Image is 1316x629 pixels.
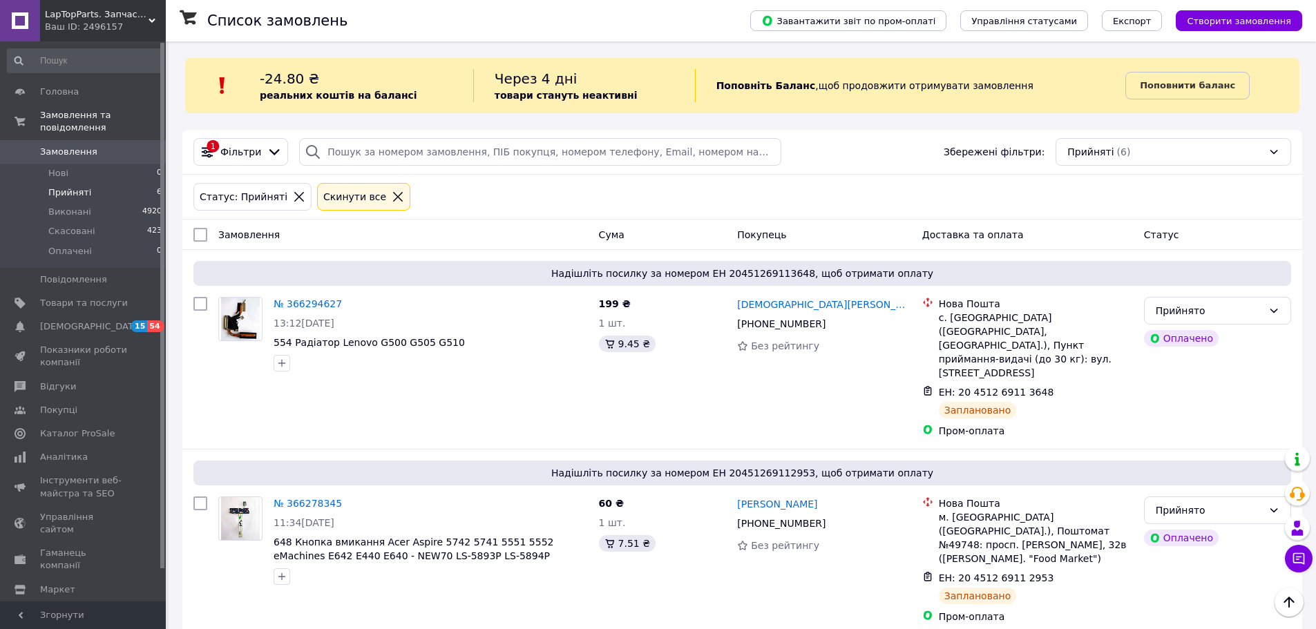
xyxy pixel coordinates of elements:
[274,318,334,329] span: 13:12[DATE]
[218,297,263,341] a: Фото товару
[220,145,261,159] span: Фільтри
[1144,530,1219,546] div: Оплачено
[751,540,819,551] span: Без рейтингу
[939,387,1054,398] span: ЕН: 20 4512 6911 3648
[274,536,553,561] a: 648 Кнопка вмикання Acer Aspire 5742 5741 5551 5552 eMachines E642 E440 E640 - NEW70 LS-5893P LS-...
[939,311,1133,380] div: с. [GEOGRAPHIC_DATA] ([GEOGRAPHIC_DATA], [GEOGRAPHIC_DATA].), Пункт приймання-видачі (до 30 кг): ...
[197,189,290,204] div: Статус: Прийняті
[1162,14,1302,26] a: Створити замовлення
[40,451,88,463] span: Аналітика
[218,229,280,240] span: Замовлення
[274,498,342,509] a: № 366278345
[274,298,342,309] a: № 366294627
[1156,303,1263,318] div: Прийнято
[939,510,1133,565] div: м. [GEOGRAPHIC_DATA] ([GEOGRAPHIC_DATA].), Поштомат №49748: просп. [PERSON_NAME], 32в ([PERSON_NA...
[48,167,68,180] span: Нові
[495,90,638,101] b: товари стануть неактивні
[131,320,147,332] span: 15
[40,320,142,333] span: [DEMOGRAPHIC_DATA]
[939,424,1133,438] div: Пром-оплата
[299,138,781,166] input: Пошук за номером замовлення, ПІБ покупця, номером телефону, Email, номером накладної
[1125,72,1250,99] a: Поповнити баланс
[260,70,319,87] span: -24.80 ₴
[971,16,1077,26] span: Управління статусами
[1156,503,1263,518] div: Прийнято
[922,229,1024,240] span: Доставка та оплата
[40,583,75,596] span: Маркет
[40,547,128,572] span: Гаманець компанії
[40,511,128,536] span: Управління сайтом
[495,70,578,87] span: Через 4 дні
[40,344,128,369] span: Показники роботи компанії
[207,12,347,29] h1: Список замовлень
[40,474,128,499] span: Інструменти веб-майстра та SEO
[944,145,1045,159] span: Збережені фільтри:
[599,229,624,240] span: Cума
[157,245,162,258] span: 0
[40,297,128,309] span: Товари та послуги
[1117,146,1131,157] span: (6)
[274,517,334,528] span: 11:34[DATE]
[142,206,162,218] span: 4920
[40,380,76,393] span: Відгуки
[1187,16,1291,26] span: Створити замовлення
[939,610,1133,623] div: Пром-оплата
[7,48,163,73] input: Пошук
[199,466,1286,480] span: Надішліть посилку за номером ЕН 20451269112953, щоб отримати оплату
[939,402,1017,418] div: Заплановано
[48,245,92,258] span: Оплачені
[45,8,149,21] span: LapTopParts. Запчастини до ноутбуків та ПК вживані
[221,497,260,540] img: Фото товару
[48,206,91,218] span: Виконані
[737,298,910,311] a: [DEMOGRAPHIC_DATA][PERSON_NAME]
[751,340,819,351] span: Без рейтингу
[40,404,77,416] span: Покупці
[1113,16,1152,26] span: Експорт
[260,90,417,101] b: реальних коштів на балансі
[45,21,166,33] div: Ваш ID: 2496157
[1275,588,1304,617] button: Наверх
[737,229,786,240] span: Покупець
[599,517,626,528] span: 1 шт.
[1176,10,1302,31] button: Створити замовлення
[939,297,1133,311] div: Нова Пошта
[1285,545,1313,572] button: Чат з покупцем
[40,146,97,158] span: Замовлення
[157,186,162,199] span: 6
[939,572,1054,583] span: ЕН: 20 4512 6911 2953
[221,298,260,340] img: Фото товару
[734,314,828,333] div: [PHONE_NUMBER]
[737,497,817,511] a: [PERSON_NAME]
[1140,80,1235,90] b: Поповнити баланс
[761,14,935,27] span: Завантажити звіт по пром-оплаті
[147,320,163,332] span: 54
[40,86,79,98] span: Головна
[599,336,656,352] div: 9.45 ₴
[212,75,233,96] img: :exclamation:
[750,10,946,31] button: Завантажити звіт по пром-оплаті
[939,588,1017,604] div: Заплановано
[48,225,95,238] span: Скасовані
[274,337,465,348] a: 554 Радіатор Lenovo G500 G505 G510
[1067,145,1114,159] span: Прийняті
[716,80,816,91] b: Поповніть Баланс
[599,318,626,329] span: 1 шт.
[321,189,389,204] div: Cкинути все
[599,535,656,552] div: 7.51 ₴
[1144,330,1219,347] div: Оплачено
[734,514,828,533] div: [PHONE_NUMBER]
[1144,229,1179,240] span: Статус
[599,298,631,309] span: 199 ₴
[40,109,166,134] span: Замовлення та повідомлення
[695,69,1126,102] div: , щоб продовжити отримувати замовлення
[960,10,1088,31] button: Управління статусами
[599,498,624,509] span: 60 ₴
[157,167,162,180] span: 0
[40,427,115,440] span: Каталог ProSale
[1102,10,1163,31] button: Експорт
[48,186,91,199] span: Прийняті
[199,267,1286,280] span: Надішліть посилку за номером ЕН 20451269113648, щоб отримати оплату
[147,225,162,238] span: 423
